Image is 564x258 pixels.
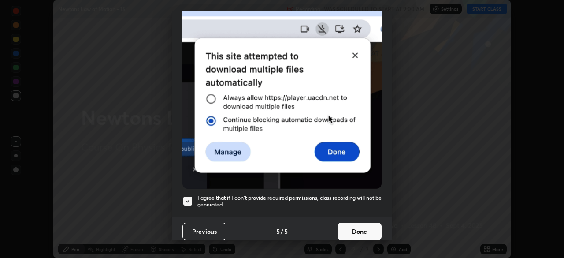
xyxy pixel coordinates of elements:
button: Previous [182,223,226,240]
h5: I agree that if I don't provide required permissions, class recording will not be generated [197,194,382,208]
h4: / [281,227,283,236]
button: Done [338,223,382,240]
h4: 5 [284,227,288,236]
h4: 5 [276,227,280,236]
